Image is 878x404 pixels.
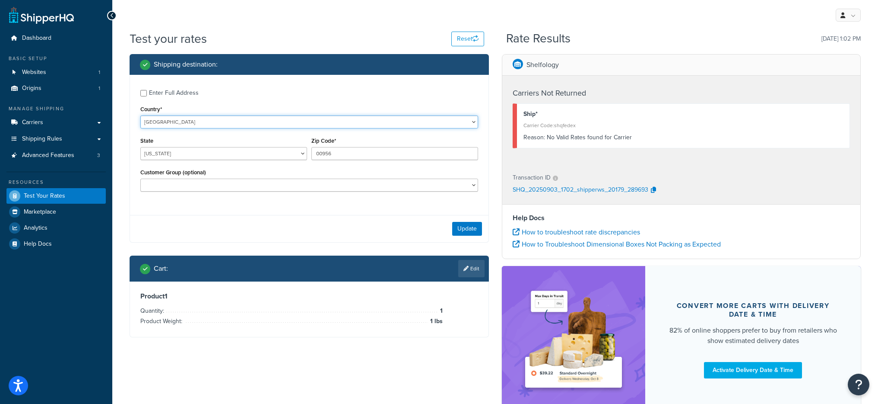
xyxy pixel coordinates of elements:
[458,260,485,277] a: Edit
[22,69,46,76] span: Websites
[24,192,65,200] span: Test Your Rates
[140,169,206,176] label: Customer Group (optional)
[666,325,840,346] div: 82% of online shoppers prefer to buy from retailers who show estimated delivery dates
[97,152,100,159] span: 3
[154,265,168,273] h2: Cart :
[140,106,162,112] label: Country*
[438,306,443,316] span: 1
[24,240,52,248] span: Help Docs
[22,152,74,159] span: Advanced Features
[513,87,850,99] h4: Carriers Not Returned
[6,236,106,252] a: Help Docs
[6,147,106,164] a: Advanced Features3
[140,306,166,315] span: Quantity:
[140,292,478,301] h3: Product 1
[523,131,843,144] div: No Valid Rates found for Carrier
[6,80,106,96] a: Origins1
[848,374,869,395] button: Open Resource Center
[428,316,443,327] span: 1 lbs
[821,33,861,45] p: [DATE] 1:02 PM
[130,30,207,47] h1: Test your rates
[6,220,106,236] a: Analytics
[311,138,336,144] label: Zip Code*
[451,32,484,46] button: Reset
[513,239,721,249] a: How to Troubleshoot Dimensional Boxes Not Packing as Expected
[6,188,106,204] a: Test Your Rates
[513,172,551,184] p: Transaction ID
[526,59,559,71] p: Shelfology
[6,147,106,164] li: Advanced Features
[704,362,802,378] a: Activate Delivery Date & Time
[22,35,51,42] span: Dashboard
[6,131,106,147] a: Shipping Rules
[6,55,106,62] div: Basic Setup
[140,90,147,96] input: Enter Full Address
[24,208,56,216] span: Marketplace
[98,69,100,76] span: 1
[6,115,106,131] a: Carriers
[520,279,628,401] img: feature-image-ddt-36eae7f7280da8017bfb280eaccd9c446f90b1fe08728e4019434db127062ab4.png
[6,30,106,46] a: Dashboard
[6,105,106,112] div: Manage Shipping
[506,32,571,45] h2: Rate Results
[513,227,640,237] a: How to troubleshoot rate discrepancies
[24,224,48,232] span: Analytics
[513,213,850,223] h4: Help Docs
[452,222,482,236] button: Update
[6,204,106,220] a: Marketplace
[98,85,100,92] span: 1
[22,135,62,143] span: Shipping Rules
[22,119,43,126] span: Carriers
[149,87,199,99] div: Enter Full Address
[523,119,843,131] div: Carrier Code: shqfedex
[6,64,106,80] a: Websites1
[22,85,41,92] span: Origins
[140,138,153,144] label: State
[666,301,840,319] div: Convert more carts with delivery date & time
[6,64,106,80] li: Websites
[513,184,648,197] p: SHQ_20250903_1702_shipperws_20179_289693
[6,80,106,96] li: Origins
[523,108,843,120] div: Ship*
[523,133,545,142] span: Reason:
[6,179,106,186] div: Resources
[140,317,184,326] span: Product Weight:
[154,61,218,68] h2: Shipping destination :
